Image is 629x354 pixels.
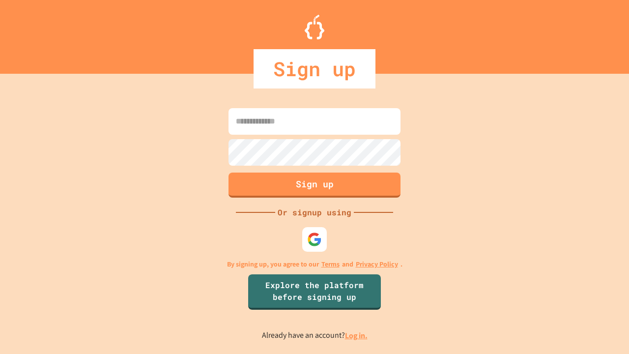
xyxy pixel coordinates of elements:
[262,329,368,342] p: Already have an account?
[254,49,375,88] div: Sign up
[229,173,400,198] button: Sign up
[547,272,619,314] iframe: chat widget
[305,15,324,39] img: Logo.svg
[227,259,402,269] p: By signing up, you agree to our and .
[307,232,322,247] img: google-icon.svg
[588,315,619,344] iframe: chat widget
[356,259,398,269] a: Privacy Policy
[275,206,354,218] div: Or signup using
[345,330,368,341] a: Log in.
[248,274,381,310] a: Explore the platform before signing up
[321,259,340,269] a: Terms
